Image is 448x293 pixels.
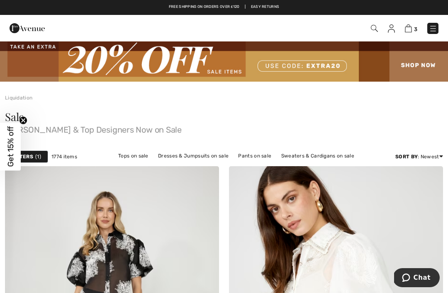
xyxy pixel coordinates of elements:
a: Sweaters & Cardigans on sale [277,150,358,161]
a: Dresses & Jumpsuits on sale [154,150,233,161]
a: Free shipping on orders over ₤120 [169,4,240,10]
a: Jackets & Blazers on sale [152,161,224,172]
img: 1ère Avenue [10,20,45,36]
span: Sale [5,109,24,124]
button: Close teaser [19,116,27,124]
img: Search [371,25,378,32]
strong: Sort By [395,154,418,160]
img: Shopping Bag [405,24,412,32]
img: Menu [429,24,437,33]
a: 3 [405,23,417,33]
span: Get 15% off [6,126,15,167]
iframe: Opens a widget where you can chat to one of our agents [394,268,440,289]
img: My Info [388,24,395,33]
a: Outerwear on sale [267,161,321,172]
span: | [245,4,246,10]
a: Pants on sale [234,150,275,161]
span: [PERSON_NAME] & Top Designers Now on Sale [5,122,443,134]
span: 1774 items [51,153,77,160]
strong: Filters [12,153,33,160]
span: 1 [35,153,41,160]
a: Easy Returns [251,4,280,10]
div: : Newest [395,153,443,160]
span: 3 [414,26,417,32]
a: Liquidation [5,95,32,101]
a: 1ère Avenue [10,24,45,31]
a: Tops on sale [114,150,153,161]
a: Skirts on sale [225,161,266,172]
